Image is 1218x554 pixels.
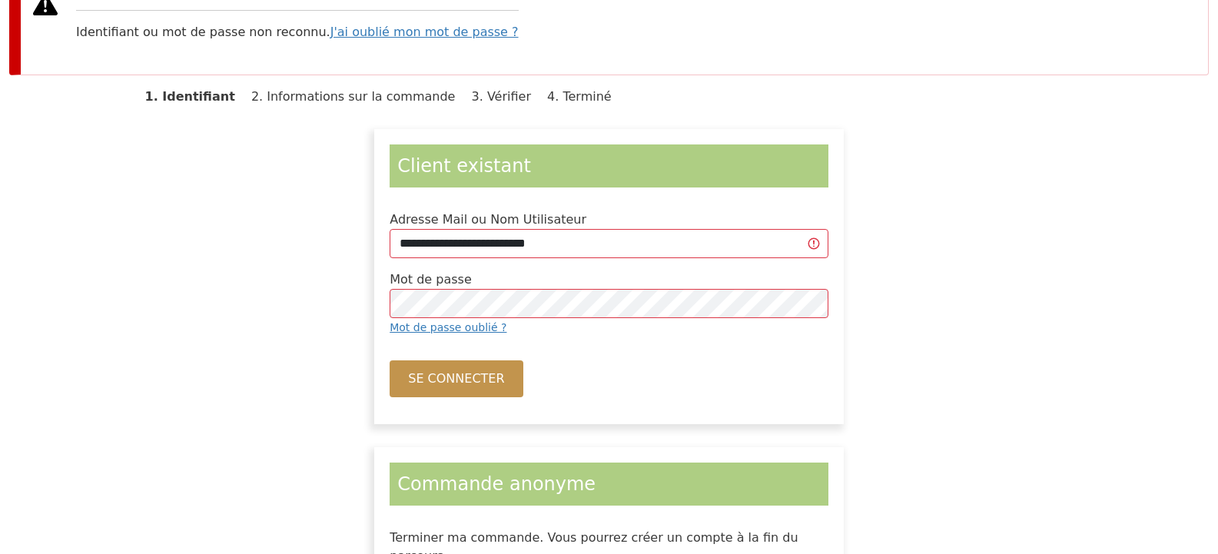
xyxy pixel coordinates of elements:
[390,360,523,397] button: Se connecter
[390,321,506,333] a: Mot de passe oublié ?
[472,89,543,104] li: Vérifier
[145,89,247,104] li: Identifiant
[397,155,531,177] span: Client existant
[547,89,624,104] li: Terminé
[330,25,519,39] a: J'ai oublié mon mot de passe ?
[251,89,468,104] li: Informations sur la commande
[390,211,586,229] label: Adresse Mail ou Nom Utilisateur
[390,270,472,289] label: Mot de passe
[397,473,596,495] span: Commande anonyme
